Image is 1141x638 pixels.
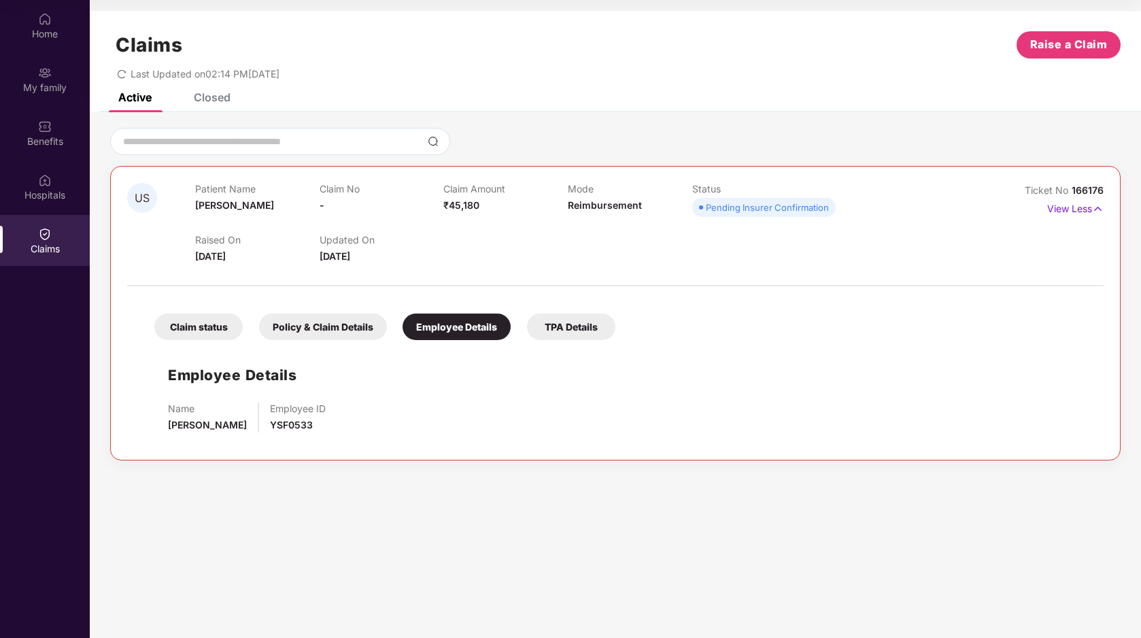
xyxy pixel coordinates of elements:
img: svg+xml;base64,PHN2ZyBpZD0iQ2xhaW0iIHhtbG5zPSJodHRwOi8vd3d3LnczLm9yZy8yMDAwL3N2ZyIgd2lkdGg9IjIwIi... [38,227,52,241]
p: Employee ID [270,403,326,414]
div: Closed [194,90,231,104]
span: [PERSON_NAME] [195,199,274,211]
span: US [135,192,150,204]
img: svg+xml;base64,PHN2ZyBpZD0iSG9zcGl0YWxzIiB4bWxucz0iaHR0cDovL3d3dy53My5vcmcvMjAwMC9zdmciIHdpZHRoPS... [38,173,52,187]
h1: Employee Details [168,364,296,386]
div: TPA Details [527,314,615,340]
p: Patient Name [195,183,320,195]
img: svg+xml;base64,PHN2ZyBpZD0iU2VhcmNoLTMyeDMyIiB4bWxucz0iaHR0cDovL3d3dy53My5vcmcvMjAwMC9zdmciIHdpZH... [428,136,439,147]
img: svg+xml;base64,PHN2ZyBpZD0iQmVuZWZpdHMiIHhtbG5zPSJodHRwOi8vd3d3LnczLm9yZy8yMDAwL3N2ZyIgd2lkdGg9Ij... [38,120,52,133]
button: Raise a Claim [1017,31,1121,58]
span: ₹45,180 [443,199,479,211]
p: View Less [1047,198,1104,216]
span: [PERSON_NAME] [168,419,247,431]
img: svg+xml;base64,PHN2ZyBpZD0iSG9tZSIgeG1sbnM9Imh0dHA6Ly93d3cudzMub3JnLzIwMDAvc3ZnIiB3aWR0aD0iMjAiIG... [38,12,52,26]
span: - [320,199,324,211]
div: Active [118,90,152,104]
div: Pending Insurer Confirmation [706,201,829,214]
p: Name [168,403,247,414]
div: Employee Details [403,314,511,340]
p: Claim No [320,183,444,195]
span: redo [117,68,126,80]
span: Raise a Claim [1030,36,1108,53]
span: 166176 [1072,184,1104,196]
img: svg+xml;base64,PHN2ZyB4bWxucz0iaHR0cDovL3d3dy53My5vcmcvMjAwMC9zdmciIHdpZHRoPSIxNyIgaGVpZ2h0PSIxNy... [1092,201,1104,216]
span: YSF0533 [270,419,313,431]
p: Updated On [320,234,444,246]
span: Reimbursement [568,199,642,211]
p: Mode [568,183,692,195]
p: Raised On [195,234,320,246]
div: Policy & Claim Details [259,314,387,340]
img: svg+xml;base64,PHN2ZyB3aWR0aD0iMjAiIGhlaWdodD0iMjAiIHZpZXdCb3g9IjAgMCAyMCAyMCIgZmlsbD0ibm9uZSIgeG... [38,66,52,80]
p: Claim Amount [443,183,568,195]
span: [DATE] [320,250,350,262]
span: [DATE] [195,250,226,262]
span: Ticket No [1025,184,1072,196]
h1: Claims [116,33,182,56]
p: Status [692,183,817,195]
span: Last Updated on 02:14 PM[DATE] [131,68,279,80]
div: Claim status [154,314,243,340]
